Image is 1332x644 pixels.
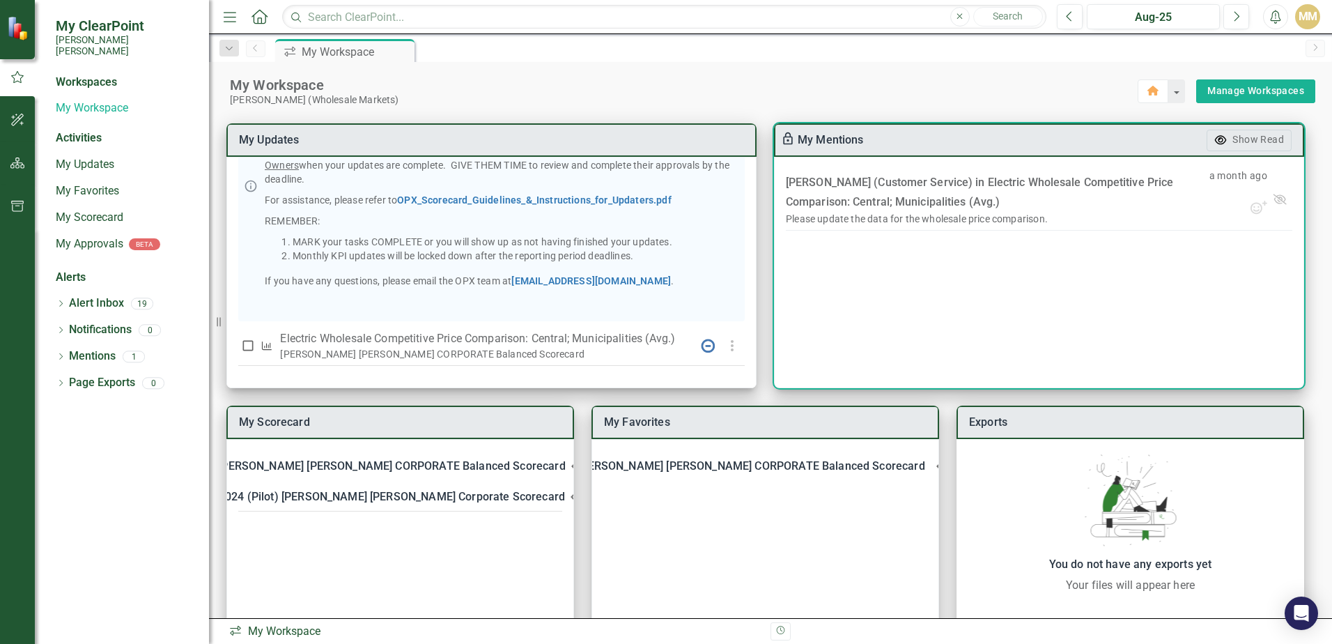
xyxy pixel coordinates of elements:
div: 1 [123,351,145,362]
div: Show Read [1232,133,1284,147]
p: a month ago [1209,169,1267,199]
div: Aug-25 [1092,9,1215,26]
li: MARK your tasks COMPLETE or you will show up as not having finished your updates. [293,235,739,249]
button: Aug-25 [1087,4,1220,29]
p: Electric Wholesale Competitive Price Comparison: Central; Municipalities (Avg.) [280,330,690,347]
a: My Updates [239,133,300,146]
button: Search [973,7,1043,26]
a: My Workspace [56,100,195,116]
div: [PERSON_NAME] [PERSON_NAME] CORPORATE Balanced Scorecard [592,451,938,482]
input: Search ClearPoint... [282,5,1046,29]
a: Notifications [69,322,132,338]
a: Page Exports [69,375,135,391]
a: [EMAIL_ADDRESS][DOMAIN_NAME] [511,275,671,286]
p: For assistance, please refer to [265,193,739,207]
a: Mentions [69,348,116,365]
div: 19 [131,298,153,309]
div: BETA [129,238,160,250]
span: My ClearPoint [56,17,195,34]
div: [PERSON_NAME] (Wholesale Markets) [230,94,1138,106]
small: [PERSON_NAME] [PERSON_NAME] [56,34,195,57]
div: [PERSON_NAME] (Customer Service) in [786,173,1209,212]
div: Please update the data for the wholesale price comparison. [786,212,1048,226]
li: Monthly KPI updates will be locked down after the reporting period deadlines. [293,249,739,263]
div: To enable drag & drop and resizing, please duplicate this workspace from “Manage Workspaces” [781,132,798,148]
div: Alerts [56,270,195,286]
div: Workspaces [56,75,117,91]
div: [PERSON_NAME] [PERSON_NAME] CORPORATE Balanced Scorecard [280,347,690,361]
div: 0 [139,324,161,336]
a: Alert Inbox [69,296,124,312]
a: My Updates [56,157,195,173]
div: [PERSON_NAME] [PERSON_NAME] CORPORATE Balanced Scorecard [218,457,565,476]
a: My Scorecard [239,415,310,429]
span: Data Owners [265,146,691,171]
p: , PRIOR to the15th, please send a chat message in ClearPoint to your when your updates are comple... [265,144,739,186]
div: My Workspace [302,43,411,61]
div: Open Intercom Messenger [1285,597,1318,630]
a: My Approvals [56,236,123,252]
div: [PERSON_NAME] [PERSON_NAME] CORPORATE Balanced Scorecard [578,457,924,476]
div: Your files will appear here [963,577,1297,594]
button: MM [1295,4,1320,29]
div: 2024 (Pilot) [PERSON_NAME] [PERSON_NAME] Corporate Scorecard [227,482,573,512]
button: Manage Workspaces [1196,79,1315,103]
div: Mark Read [1273,192,1287,206]
span: Search [993,10,1023,22]
a: Exports [969,415,1007,429]
p: If you have any questions, please email the OPX team at . [265,274,739,288]
a: Manage Workspaces [1207,82,1304,100]
div: 2024 (Pilot) [PERSON_NAME] [PERSON_NAME] Corporate Scorecard [219,487,565,507]
div: Activities [56,130,195,146]
div: 0 [142,377,164,389]
img: ClearPoint Strategy [7,16,31,40]
div: My Workspace [230,76,1138,94]
a: OPX_Scorecard_Guidelines_&_Instructions_for_Updaters.pdf [397,194,672,206]
div: My Workspace [229,624,760,640]
button: Show Read [1207,130,1292,151]
a: My Scorecard [56,210,195,226]
div: You do not have any exports yet [963,555,1297,574]
div: [PERSON_NAME] [PERSON_NAME] CORPORATE Balanced Scorecard [227,451,573,482]
div: split button [1196,79,1315,103]
a: My Favorites [604,415,670,429]
a: My Mentions [798,133,864,146]
a: My Favorites [56,183,195,199]
p: REMEMBER: [265,214,739,228]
